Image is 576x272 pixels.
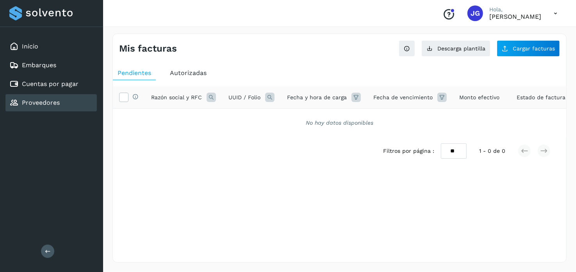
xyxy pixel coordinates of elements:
span: 1 - 0 de 0 [479,147,505,155]
a: Cuentas por pagar [22,80,78,88]
span: Filtros por página : [383,147,435,155]
div: Inicio [5,38,97,55]
span: Fecha de vencimiento [373,93,433,102]
a: Embarques [22,61,56,69]
a: Inicio [22,43,38,50]
p: Hola, [489,6,541,13]
h4: Mis facturas [119,43,177,54]
span: Cargar facturas [513,46,555,51]
a: Proveedores [22,99,60,106]
span: Pendientes [118,69,151,77]
div: No hay datos disponibles [123,119,556,127]
span: Razón social y RFC [151,93,202,102]
span: Fecha y hora de carga [287,93,347,102]
span: UUID / Folio [228,93,260,102]
div: Cuentas por pagar [5,75,97,93]
div: Embarques [5,57,97,74]
button: Cargar facturas [497,40,560,57]
span: Descarga plantilla [437,46,485,51]
span: Monto efectivo [459,93,499,102]
p: JAIRO GUILLERMO ASPERÓ [489,13,541,20]
div: Proveedores [5,94,97,111]
button: Descarga plantilla [421,40,490,57]
span: Estado de factura [517,93,565,102]
span: Autorizadas [170,69,207,77]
